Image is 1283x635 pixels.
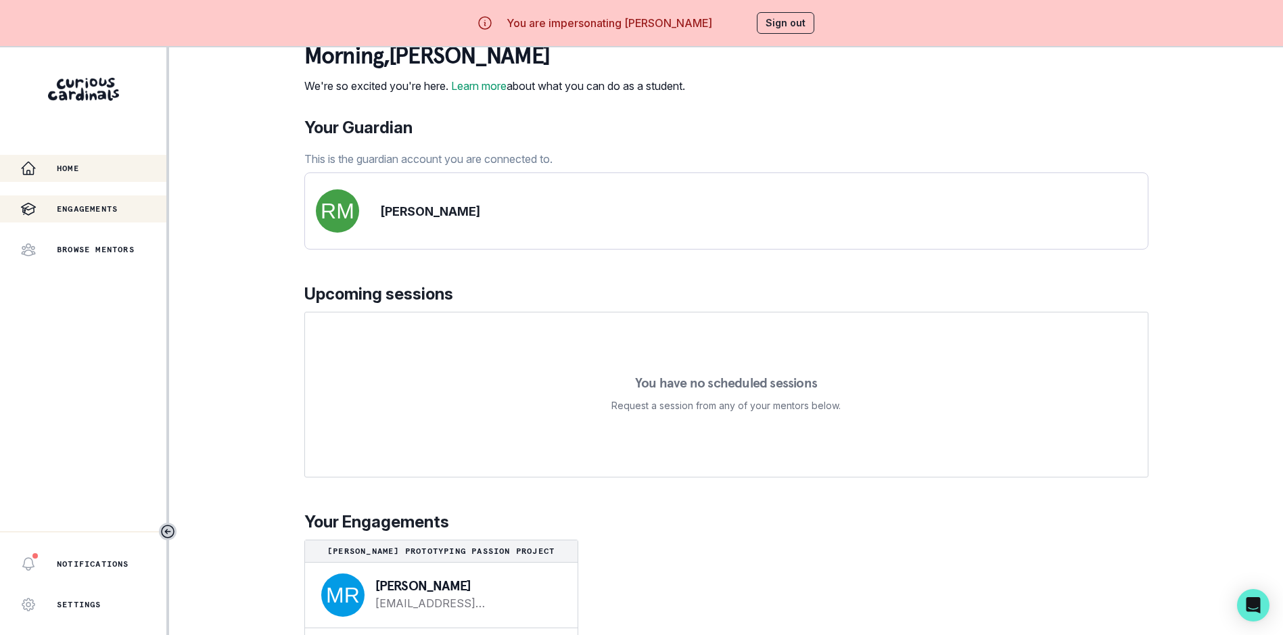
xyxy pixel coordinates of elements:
p: Engagements [57,204,118,214]
img: svg [316,189,359,233]
p: Your Engagements [304,510,1148,534]
img: Curious Cardinals Logo [48,78,119,101]
p: [PERSON_NAME] [381,202,480,220]
img: svg [321,573,365,617]
p: [PERSON_NAME] Prototyping Passion Project [310,546,572,557]
p: Home [57,163,79,174]
p: Settings [57,599,101,610]
p: We're so excited you're here. about what you can do as a student. [304,78,685,94]
p: Notifications [57,559,129,569]
div: Open Intercom Messenger [1237,589,1269,621]
p: Request a session from any of your mentors below. [611,398,841,414]
p: You have no scheduled sessions [635,376,817,390]
p: morning , [PERSON_NAME] [304,43,685,70]
p: Upcoming sessions [304,282,1148,306]
p: [PERSON_NAME] [375,579,556,592]
p: You are impersonating [PERSON_NAME] [507,15,712,31]
a: Learn more [451,79,507,93]
button: Sign out [757,12,814,34]
p: Browse Mentors [57,244,135,255]
a: [EMAIL_ADDRESS][PERSON_NAME][DOMAIN_NAME] [375,595,556,611]
p: This is the guardian account you are connected to. [304,151,553,167]
button: Toggle sidebar [159,523,177,540]
p: Your Guardian [304,116,553,140]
